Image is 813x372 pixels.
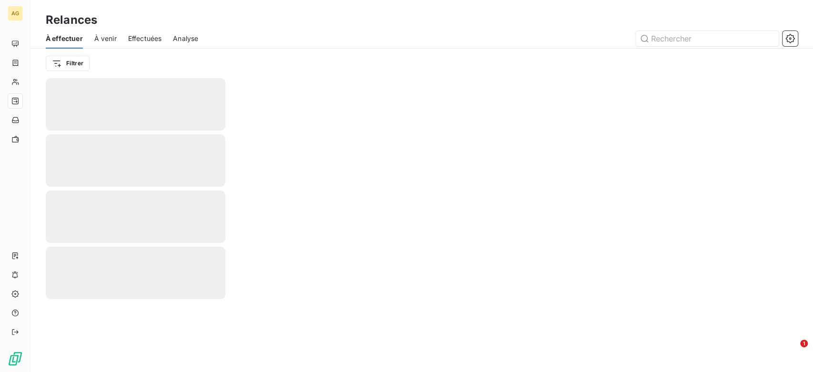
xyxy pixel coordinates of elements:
[46,56,90,71] button: Filtrer
[46,34,83,43] span: À effectuer
[800,340,808,347] span: 1
[46,11,97,29] h3: Relances
[128,34,162,43] span: Effectuées
[8,6,23,21] div: AG
[636,31,779,46] input: Rechercher
[173,34,198,43] span: Analyse
[781,340,803,362] iframe: Intercom live chat
[8,351,23,366] img: Logo LeanPay
[94,34,117,43] span: À venir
